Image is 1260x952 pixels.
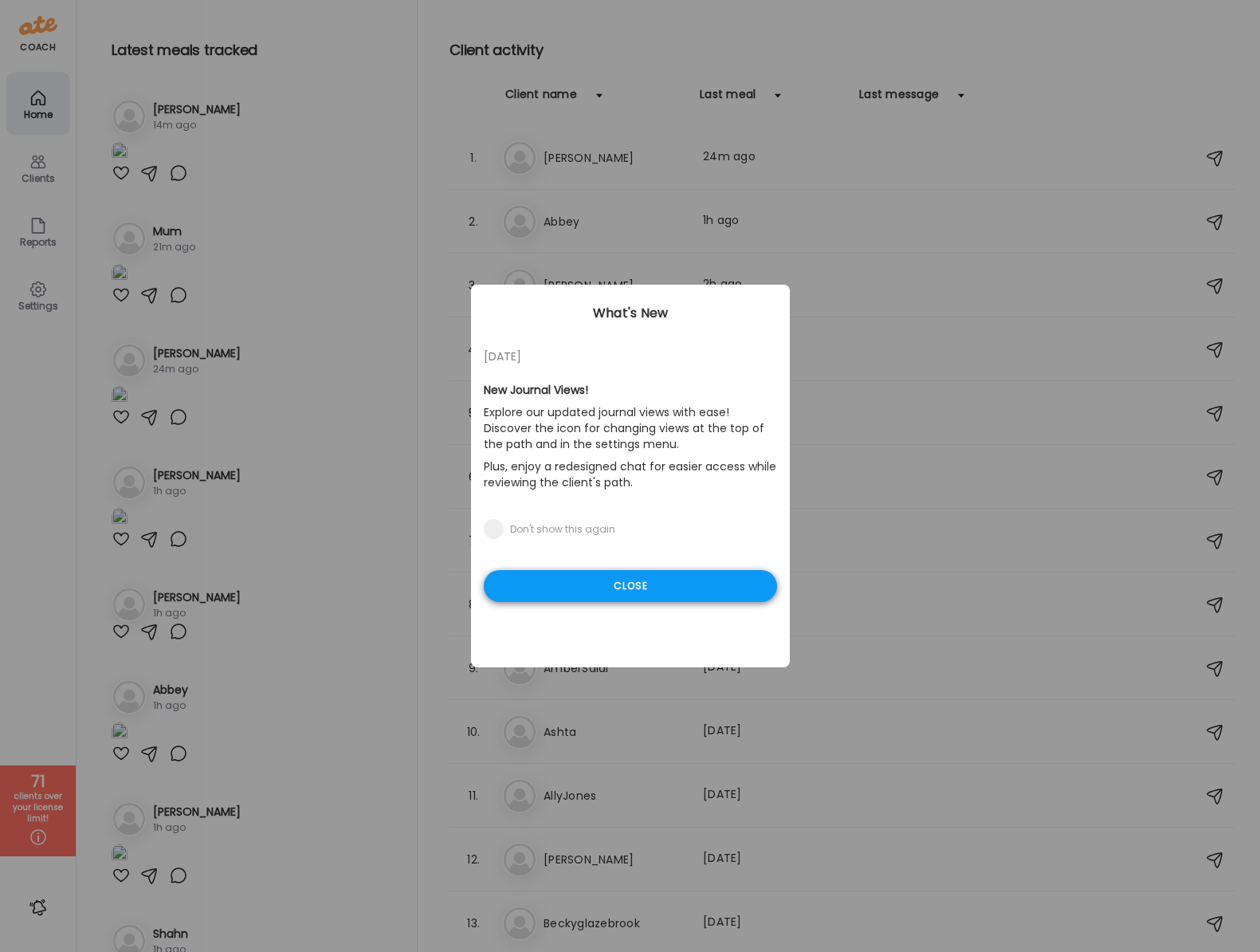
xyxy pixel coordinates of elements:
[484,347,777,366] div: [DATE]
[484,401,777,455] p: Explore our updated journal views with ease! Discover the icon for changing views at the top of t...
[471,304,790,323] div: What's New
[510,523,615,536] div: Don't show this again
[484,570,777,602] div: Close
[484,382,588,398] b: New Journal Views!
[484,455,777,494] p: Plus, enjoy a redesigned chat for easier access while reviewing the client's path.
